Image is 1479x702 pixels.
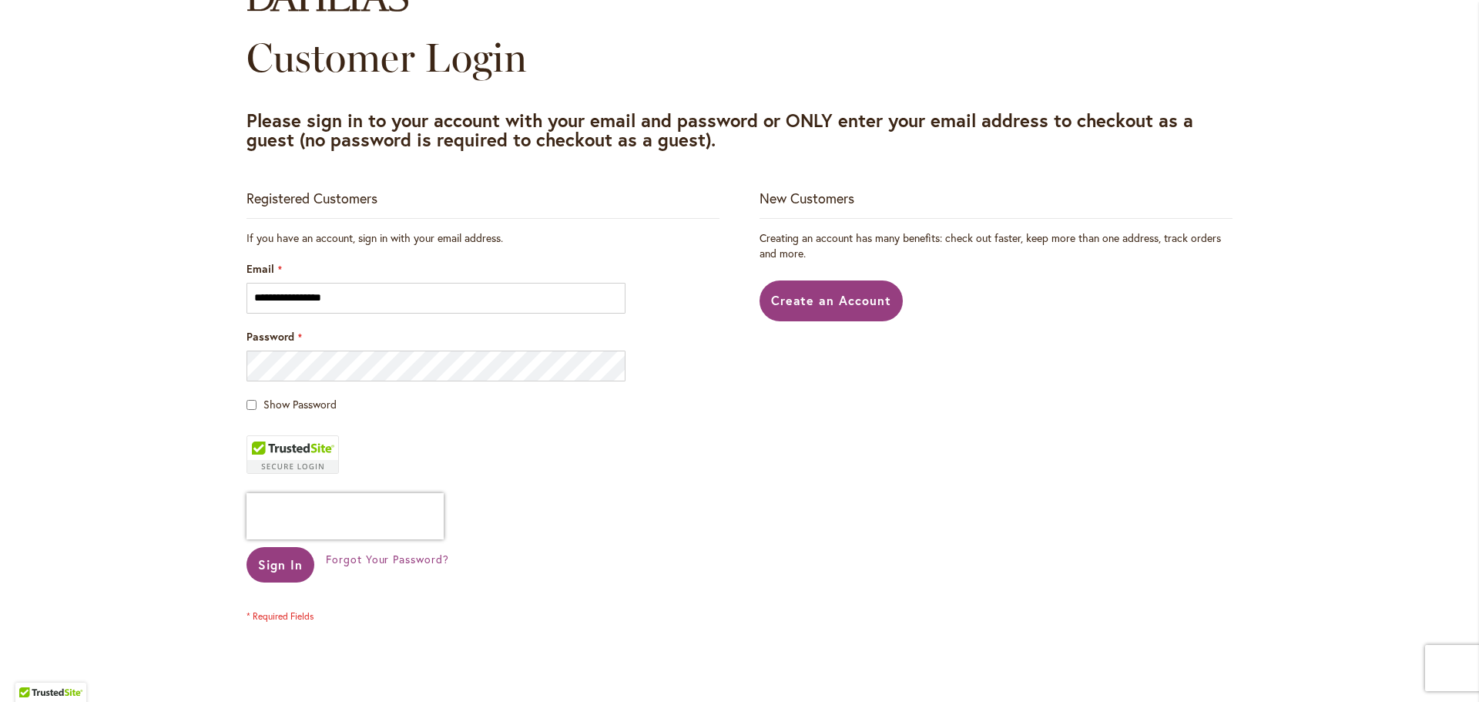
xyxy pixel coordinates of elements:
[246,189,377,207] strong: Registered Customers
[12,647,55,690] iframe: Launch Accessibility Center
[246,33,527,82] span: Customer Login
[246,435,339,474] div: TrustedSite Certified
[326,552,449,567] a: Forgot Your Password?
[246,108,1193,152] strong: Please sign in to your account with your email and password or ONLY enter your email address to c...
[760,189,854,207] strong: New Customers
[263,397,337,411] span: Show Password
[258,556,303,573] span: Sign In
[246,547,314,583] button: Sign In
[246,261,274,276] span: Email
[246,493,444,539] iframe: reCAPTCHA
[326,552,449,566] span: Forgot Your Password?
[246,230,719,246] div: If you have an account, sign in with your email address.
[246,329,294,344] span: Password
[771,292,892,308] span: Create an Account
[760,280,904,321] a: Create an Account
[760,230,1232,261] p: Creating an account has many benefits: check out faster, keep more than one address, track orders...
